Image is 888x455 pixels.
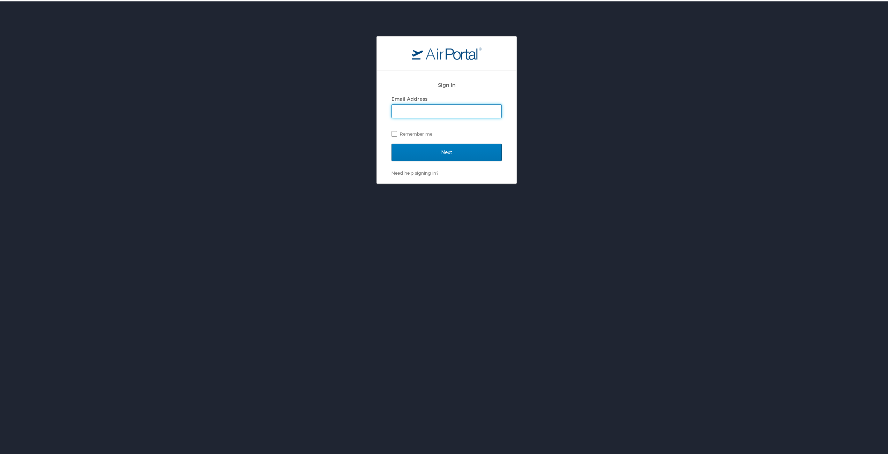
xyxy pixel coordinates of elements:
[412,46,482,58] img: logo
[391,142,502,160] input: Next
[391,79,502,88] h2: Sign In
[391,127,502,138] label: Remember me
[391,169,438,174] a: Need help signing in?
[391,94,427,100] label: Email Address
